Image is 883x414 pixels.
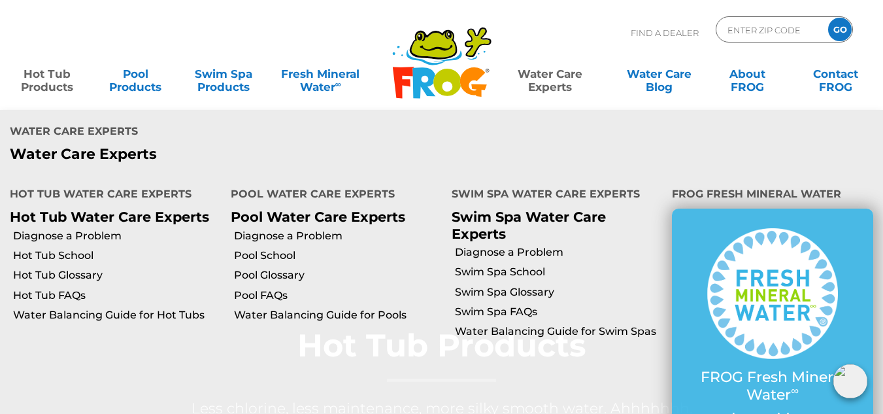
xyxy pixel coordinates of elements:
a: PoolProducts [101,61,170,87]
a: Fresh MineralWater∞ [278,61,363,87]
a: Diagnose a Problem [455,245,663,260]
a: Pool Water Care Experts [231,209,405,225]
a: Pool Glossary [234,268,442,283]
a: Hot TubProducts [13,61,82,87]
a: Pool FAQs [234,288,442,303]
a: ContactFROG [801,61,870,87]
img: openIcon [833,364,867,398]
sup: ∞ [791,384,799,397]
a: Diagnose a Problem [13,229,221,243]
a: Hot Tub Glossary [13,268,221,283]
a: Swim Spa Water Care Experts [452,209,606,241]
a: Hot Tub School [13,249,221,263]
p: Find A Dealer [631,16,699,49]
a: Pool School [234,249,442,263]
a: Swim Spa Glossary [455,285,663,300]
a: Swim Spa School [455,265,663,279]
a: Water Balancing Guide for Swim Spas [455,324,663,339]
h4: Water Care Experts [10,120,432,146]
a: Water CareExperts [494,61,605,87]
a: Water Balancing Guide for Hot Tubs [13,308,221,322]
h4: FROG Fresh Mineral Water [672,182,873,209]
h4: Hot Tub Water Care Experts [10,182,211,209]
p: Water Care Experts [10,146,432,163]
a: Swim SpaProducts [190,61,258,87]
a: AboutFROG [713,61,782,87]
input: Zip Code Form [726,20,814,39]
a: Water Balancing Guide for Pools [234,308,442,322]
h4: Swim Spa Water Care Experts [452,182,653,209]
a: Diagnose a Problem [234,229,442,243]
a: Water CareBlog [625,61,693,87]
input: GO [828,18,852,41]
a: Hot Tub Water Care Experts [10,209,209,225]
p: FROG Fresh Mineral Water [698,369,847,404]
h4: Pool Water Care Experts [231,182,432,209]
a: Swim Spa FAQs [455,305,663,319]
sup: ∞ [335,79,341,89]
a: Hot Tub FAQs [13,288,221,303]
